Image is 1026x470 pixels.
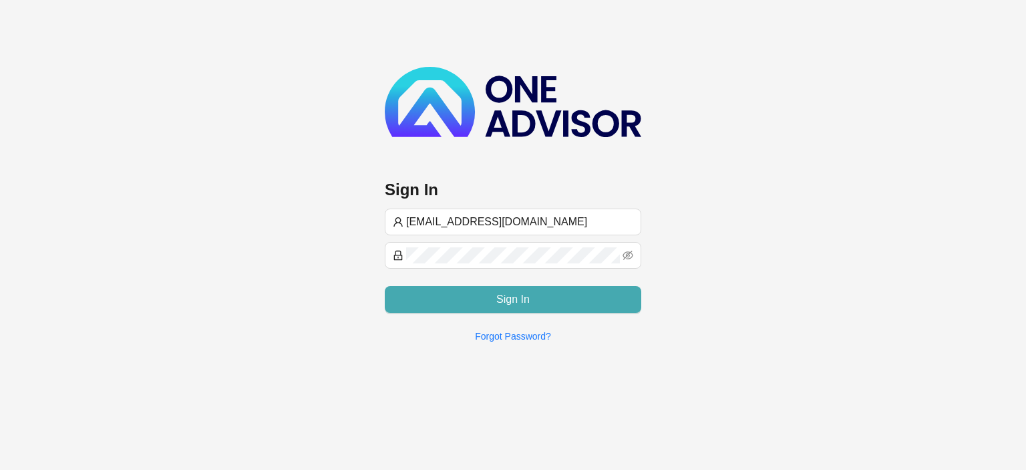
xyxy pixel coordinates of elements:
input: Username [406,214,633,230]
img: b89e593ecd872904241dc73b71df2e41-logo-dark.svg [385,67,641,137]
span: Sign In [496,291,530,308]
span: user [393,217,403,227]
a: Forgot Password? [475,331,551,342]
span: lock [393,250,403,261]
span: eye-invisible [623,250,633,261]
button: Sign In [385,286,641,313]
h3: Sign In [385,179,641,201]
